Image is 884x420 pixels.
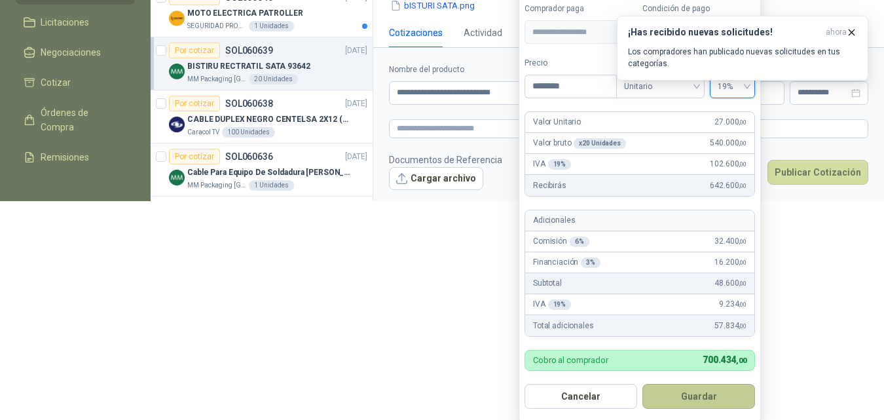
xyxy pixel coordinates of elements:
[169,96,220,111] div: Por cotizar
[345,45,367,57] p: [DATE]
[710,180,746,192] span: 642.600
[719,298,746,311] span: 9.234
[533,214,575,227] p: Adicionales
[642,3,755,15] label: Condición de pago
[533,235,589,248] p: Comisión
[739,119,746,126] span: ,00
[739,280,746,287] span: ,00
[187,180,246,191] p: MM Packaging [GEOGRAPHIC_DATA]
[739,161,746,168] span: ,00
[41,105,122,134] span: Órdenes de Compra
[389,167,483,191] button: Cargar archivo
[533,116,581,128] p: Valor Unitario
[739,301,746,308] span: ,00
[533,180,566,192] p: Recibirás
[41,15,89,29] span: Licitaciones
[225,152,273,161] p: SOL060636
[169,43,220,58] div: Por cotizar
[187,74,246,85] p: MM Packaging [GEOGRAPHIC_DATA]
[41,45,101,60] span: Negociaciones
[739,238,746,245] span: ,00
[151,37,373,90] a: Por cotizarSOL060639[DATE] Company LogoBISTIRU RECTRATIL SATA 93642MM Packaging [GEOGRAPHIC_DATA]...
[628,27,820,38] h3: ¡Has recibido nuevas solicitudes!
[533,256,600,269] p: Financiación
[222,127,275,138] div: 100 Unidades
[151,90,373,143] a: Por cotizarSOL060638[DATE] Company LogoCABLE DUPLEX NEGRO CENTELSA 2X12 (COLOR NEGRO)Caracol TV10...
[710,158,746,170] span: 102.600
[169,10,185,26] img: Company Logo
[249,74,298,85] div: 20 Unidades
[41,150,89,164] span: Remisiones
[249,180,294,191] div: 1 Unidades
[16,40,135,65] a: Negociaciones
[714,235,746,248] span: 32.400
[533,137,626,149] p: Valor bruto
[533,158,571,170] p: IVA
[41,75,71,90] span: Cotizar
[710,137,746,149] span: 540.000
[570,237,589,247] div: 6 %
[169,149,220,164] div: Por cotizar
[739,140,746,147] span: ,00
[16,145,135,170] a: Remisiones
[714,116,746,128] span: 27.000
[533,356,608,364] p: Cobro al comprador
[739,259,746,266] span: ,00
[533,320,594,332] p: Total adicionales
[389,26,443,40] div: Cotizaciones
[345,98,367,110] p: [DATE]
[345,151,367,163] p: [DATE]
[548,299,572,310] div: 19 %
[617,16,868,81] button: ¡Has recibido nuevas solicitudes!ahora Los compradores han publicado nuevas solicitudes en tus ca...
[826,27,847,38] span: ahora
[525,57,616,69] label: Precio
[548,159,572,170] div: 19 %
[169,117,185,132] img: Company Logo
[581,258,600,268] div: 3 %
[767,160,868,185] button: Publicar Cotización
[151,143,373,197] a: Por cotizarSOL060636[DATE] Company LogoCable Para Equipo De Soldadura [PERSON_NAME]MM Packaging [...
[739,182,746,189] span: ,00
[628,46,857,69] p: Los compradores han publicado nuevas solicitudes en tus categorías.
[169,170,185,185] img: Company Logo
[714,320,746,332] span: 57.834
[533,277,562,290] p: Subtotal
[187,60,310,73] p: BISTIRU RECTRATIL SATA 93642
[739,322,746,330] span: ,00
[736,356,746,365] span: ,00
[714,256,746,269] span: 16.200
[187,166,350,179] p: Cable Para Equipo De Soldadura [PERSON_NAME]
[389,64,602,76] label: Nombre del producto
[16,70,135,95] a: Cotizar
[389,153,502,167] p: Documentos de Referencia
[249,21,294,31] div: 1 Unidades
[187,21,246,31] p: SEGURIDAD PROVISER LTDA
[642,384,755,409] button: Guardar
[533,298,571,311] p: IVA
[225,46,273,55] p: SOL060639
[714,277,746,290] span: 48.600
[187,113,350,126] p: CABLE DUPLEX NEGRO CENTELSA 2X12 (COLOR NEGRO)
[574,138,625,149] div: x 20 Unidades
[464,26,502,40] div: Actividad
[525,3,637,15] label: Comprador paga
[225,99,273,108] p: SOL060638
[169,64,185,79] img: Company Logo
[187,127,219,138] p: Caracol TV
[703,354,746,365] span: 700.434
[16,10,135,35] a: Licitaciones
[525,384,637,409] button: Cancelar
[187,7,303,20] p: MOTO ELECTRICA PATROLLER
[16,100,135,140] a: Órdenes de Compra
